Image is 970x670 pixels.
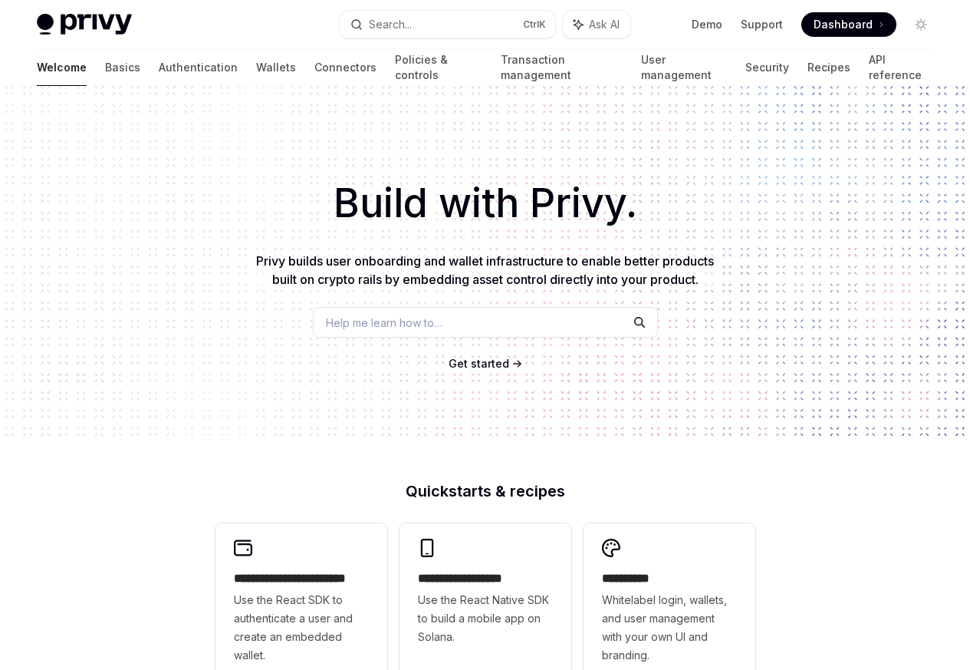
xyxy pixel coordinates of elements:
a: Get started [449,356,509,371]
button: Search...CtrlK [340,11,555,38]
h2: Quickstarts & recipes [215,484,755,499]
span: Use the React SDK to authenticate a user and create an embedded wallet. [234,591,369,665]
img: light logo [37,14,132,35]
a: Recipes [807,49,850,86]
button: Ask AI [563,11,630,38]
a: Demo [692,17,722,32]
a: Wallets [256,49,296,86]
a: Policies & controls [395,49,482,86]
span: Use the React Native SDK to build a mobile app on Solana. [418,591,553,646]
a: Security [745,49,789,86]
a: Authentication [159,49,238,86]
a: Connectors [314,49,376,86]
span: Whitelabel login, wallets, and user management with your own UI and branding. [602,591,737,665]
a: Welcome [37,49,87,86]
a: Dashboard [801,12,896,37]
h1: Build with Privy. [25,173,945,233]
a: API reference [869,49,933,86]
span: Help me learn how to… [326,315,442,331]
div: Search... [369,15,412,34]
span: Dashboard [814,17,873,32]
span: Ctrl K [523,18,546,31]
span: Ask AI [589,17,620,32]
button: Toggle dark mode [909,12,933,37]
a: Support [741,17,783,32]
span: Get started [449,357,509,370]
span: Privy builds user onboarding and wallet infrastructure to enable better products built on crypto ... [256,253,714,287]
a: User management [641,49,728,86]
a: Basics [105,49,140,86]
a: Transaction management [501,49,622,86]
